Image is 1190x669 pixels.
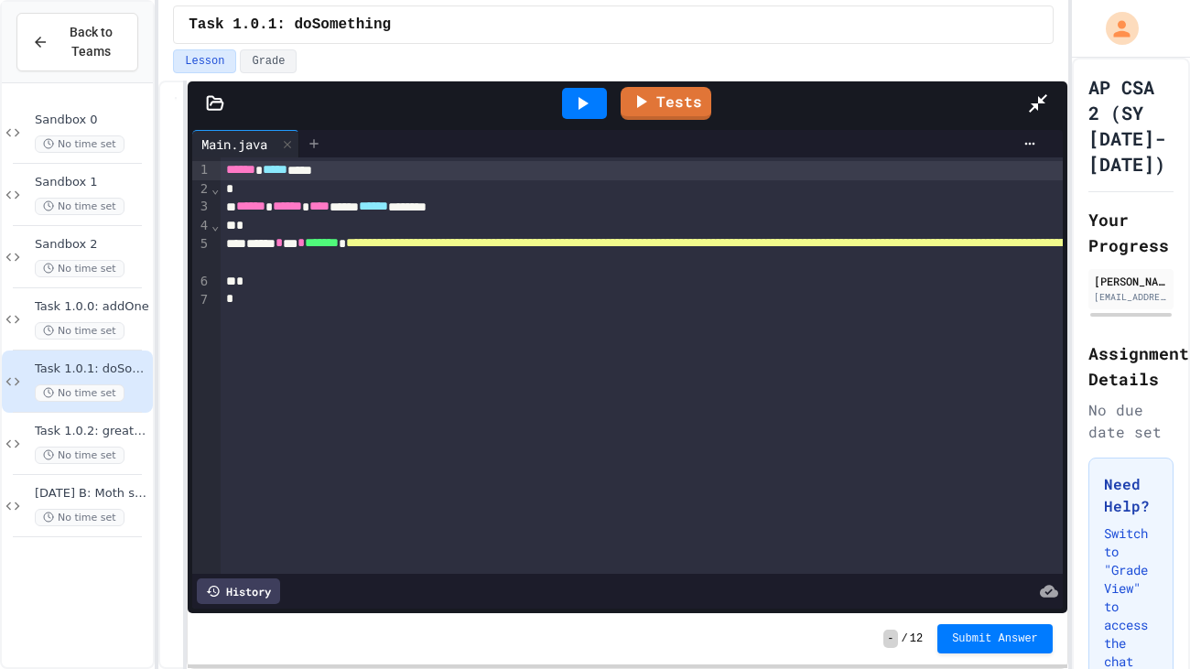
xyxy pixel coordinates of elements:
div: 5 [192,235,211,273]
div: 4 [192,217,211,235]
h2: Your Progress [1088,207,1174,258]
div: Main.java [192,130,299,157]
span: Fold line [211,218,220,232]
button: Grade [240,49,297,73]
span: Sandbox 0 [35,113,149,128]
div: No due date set [1088,399,1174,443]
span: No time set [35,198,124,215]
button: Back to Teams [16,13,138,71]
span: 12 [910,631,923,646]
span: Task 1.0.2: greatCircleDistance [35,424,149,439]
div: 1 [192,161,211,180]
span: No time set [35,509,124,526]
span: / [902,631,908,646]
span: No time set [35,384,124,402]
a: Tests [621,87,711,120]
div: History [197,578,280,604]
span: Task 1.0.1: doSomething [189,14,391,36]
div: My Account [1087,7,1143,49]
div: Main.java [192,135,276,154]
button: Lesson [173,49,236,73]
h1: AP CSA 2 (SY [DATE]-[DATE]) [1088,74,1174,177]
span: No time set [35,322,124,340]
span: Submit Answer [952,631,1038,646]
h3: Need Help? [1104,473,1158,517]
div: 6 [192,273,211,291]
span: Back to Teams [59,23,123,61]
span: No time set [35,260,124,277]
div: [PERSON_NAME] [1094,273,1168,289]
span: Fold line [211,181,220,196]
div: [EMAIL_ADDRESS][DOMAIN_NAME] [1094,290,1168,304]
div: 2 [192,180,211,199]
span: No time set [35,447,124,464]
span: Sandbox 1 [35,175,149,190]
button: Submit Answer [937,624,1053,653]
span: - [883,630,897,648]
span: Task 1.0.0: addOne [35,299,149,315]
span: No time set [35,135,124,153]
h2: Assignment Details [1088,340,1174,392]
span: Sandbox 2 [35,237,149,253]
div: 7 [192,291,211,309]
div: 3 [192,198,211,217]
span: [DATE] A: Non-instantiated classes [35,548,149,564]
span: [DATE] B: Moth sandbox [35,486,149,502]
span: Task 1.0.1: doSomething [35,361,149,377]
